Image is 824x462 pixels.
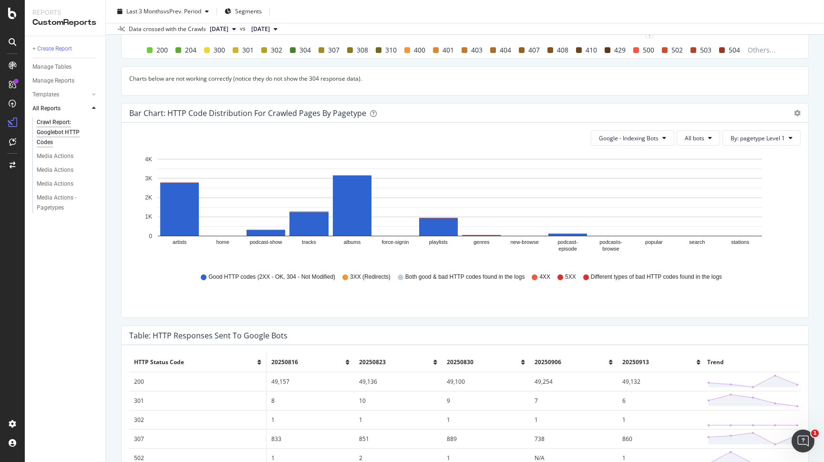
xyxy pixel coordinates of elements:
span: 301 [242,44,254,56]
span: 20250830 [447,358,474,366]
span: 500 [643,44,654,56]
text: stations [731,239,749,245]
span: Good HTTP codes (2XX - OK, 304 - Not Modified) [208,273,335,281]
td: 6 [618,391,705,410]
text: force-signin [381,239,409,245]
td: 860 [618,429,705,448]
span: Google - Indexing Bots [599,134,659,142]
div: Data crossed with the Crawls [129,25,206,33]
text: podcast- [557,239,578,245]
div: Media Actions [37,165,73,175]
td: 49,136 [354,372,442,391]
div: Reports [32,8,98,17]
span: 504 [729,44,740,56]
div: + Create Report [32,44,72,54]
text: albums [344,239,361,245]
text: podcast-show [250,239,282,245]
text: 0 [149,233,152,240]
div: Templates [32,90,59,100]
a: + Create Report [32,44,99,54]
span: HTTP Status Code [134,358,184,366]
div: Table: HTTP Responses sent to Google Bots [129,331,288,340]
td: 833 [266,429,354,448]
span: Both good & bad HTTP codes found in the logs [405,273,525,281]
span: 20250913 [622,358,649,366]
span: 20250906 [535,358,561,366]
a: Templates [32,90,89,100]
span: 300 [214,44,225,56]
span: 310 [385,44,397,56]
text: 2K [145,194,152,201]
span: Segments [235,7,262,15]
td: 302 [129,410,266,429]
button: Last 3 MonthsvsPrev. Period [113,4,213,19]
td: 10 [354,391,442,410]
span: 429 [614,44,626,56]
td: 1 [442,410,530,429]
a: Manage Tables [32,62,99,72]
span: Last 3 Months [126,7,164,15]
td: 1 [530,410,618,429]
button: Google - Indexing Bots [591,130,674,146]
span: 408 [557,44,568,56]
button: All bots [677,130,720,146]
div: Bar Chart: HTTP Code Distribution for Crawled Pages by Pagetype [129,108,366,118]
iframe: Intercom live chat [792,430,814,452]
div: Bar Chart: HTTP Code Distribution for Crawled Pages by PagetypegeargearGoogle - Indexing BotsAll ... [121,103,809,318]
td: 49,100 [442,372,530,391]
button: Segments [221,4,266,19]
div: Crawl Report: Googlebot HTTP Codes [37,117,93,147]
td: 301 [129,391,266,410]
span: 404 [500,44,511,56]
span: 304 [299,44,311,56]
div: Media Actions - Pagetypes [37,193,91,213]
text: artists [173,239,187,245]
td: 49,132 [618,372,705,391]
span: 200 [156,44,168,56]
text: new-browse [510,239,538,245]
text: tracks [302,239,316,245]
span: 20250816 [271,358,298,366]
span: Others... [744,44,779,56]
span: 403 [471,44,483,56]
span: Trend [707,358,724,366]
text: 4K [145,156,152,163]
a: Media Actions [37,165,99,175]
td: 200 [129,372,266,391]
button: [DATE] [206,23,240,35]
text: home [216,239,229,245]
a: All Reports [32,104,89,114]
td: 1 [618,410,705,429]
text: podcasts- [599,239,622,245]
span: 5XX [565,273,576,281]
text: popular [645,239,663,245]
text: search [689,239,705,245]
td: 1 [354,410,442,429]
div: Manage Reports [32,76,74,86]
td: 7 [530,391,618,410]
td: 8 [266,391,354,410]
div: gear [794,110,801,116]
a: Media Actions [37,151,99,161]
a: Media Actions - Pagetypes [37,193,99,213]
div: Charts below are not working correctly (notice they do not show the 304 response data). [121,66,809,95]
td: 889 [442,429,530,448]
div: Media Actions [37,151,73,161]
svg: A chart. [129,153,801,264]
p: Charts below are not working correctly (notice they do not show the 304 response data). [129,74,801,83]
a: Manage Reports [32,76,99,86]
a: Media Actions [37,179,99,189]
span: 410 [586,44,597,56]
td: 1 [266,410,354,429]
td: 851 [354,429,442,448]
button: [DATE] [247,23,281,35]
span: vs [240,24,247,33]
td: 49,157 [266,372,354,391]
span: 1 [811,430,819,437]
span: 204 [185,44,196,56]
span: 307 [328,44,340,56]
text: browse [602,246,619,252]
span: 308 [357,44,368,56]
a: Crawl Report: Googlebot HTTP Codes [37,117,99,147]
